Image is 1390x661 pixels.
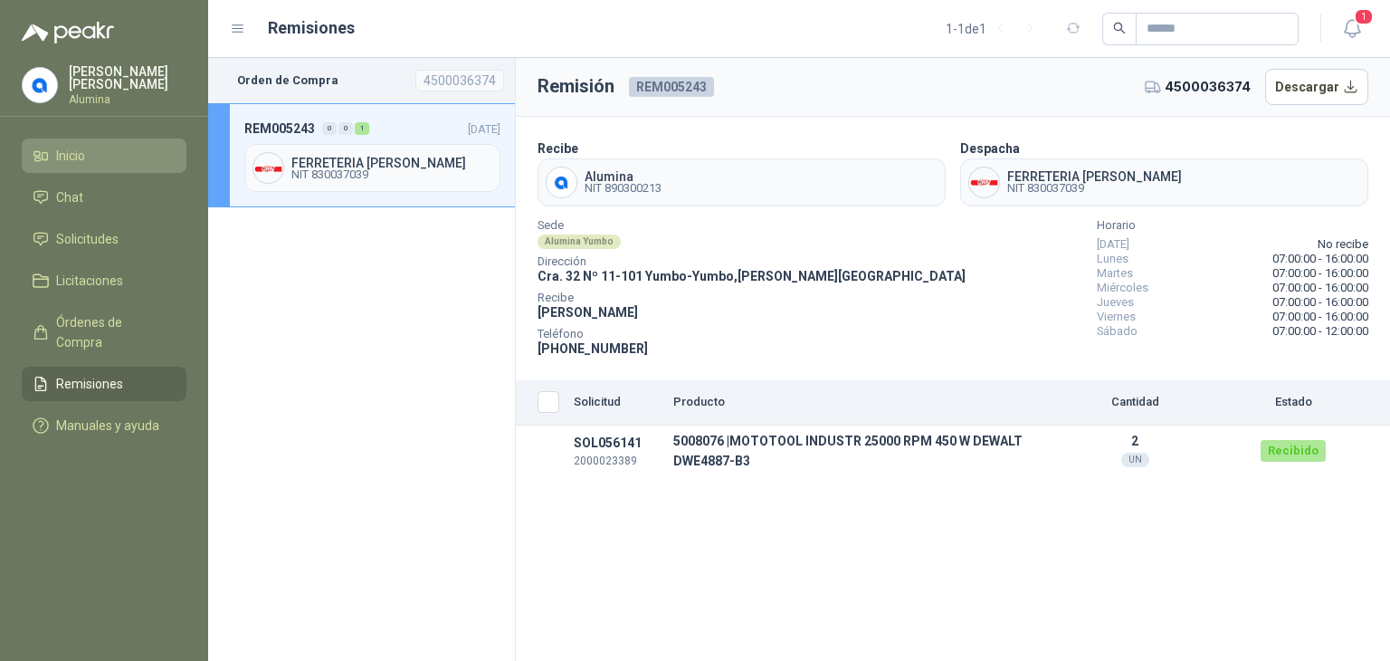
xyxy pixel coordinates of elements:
div: 0 [338,122,353,135]
img: Company Logo [969,168,999,197]
span: 07:00:00 - 16:00:00 [1272,266,1368,281]
th: Producto [666,380,1044,426]
span: Martes [1097,266,1133,281]
th: Cantidad [1044,380,1225,426]
p: [PERSON_NAME] [PERSON_NAME] [69,65,186,91]
a: Orden de Compra4500036374 [208,58,515,103]
span: Inicio [56,146,85,166]
span: 07:00:00 - 16:00:00 [1272,252,1368,266]
button: 1 [1336,13,1368,45]
span: 07:00:00 - 16:00:00 [1272,295,1368,310]
span: Alumina [585,170,662,183]
span: 07:00:00 - 16:00:00 [1272,281,1368,295]
div: 1 [355,122,369,135]
th: Estado [1225,380,1361,426]
p: 2 [1052,434,1218,448]
span: [DATE] [468,122,500,136]
span: FERRETERIA [PERSON_NAME] [291,157,492,169]
a: Solicitudes [22,222,186,256]
span: NIT 830037039 [1007,183,1182,194]
span: Teléfono [538,330,966,339]
button: Descargar [1265,69,1369,105]
td: SOL056141 [566,426,666,477]
span: Manuales y ayuda [56,416,159,436]
span: [PERSON_NAME] [538,305,638,320]
span: Cra. 32 Nº 11-101 Yumbo - Yumbo , [PERSON_NAME][GEOGRAPHIC_DATA] [538,269,966,283]
span: Miércoles [1097,281,1148,295]
span: No recibe [1318,237,1368,252]
b: Recibe [538,141,578,156]
a: Licitaciones [22,263,186,298]
span: Solicitudes [56,229,119,249]
div: 4500036374 [415,70,504,91]
img: Company Logo [253,153,283,183]
div: Alumina Yumbo [538,235,621,249]
p: Alumina [69,94,186,105]
td: 5008076 | MOTOTOOL INDUSTR 25000 RPM 450 W DEWALT DWE4887-B3 [666,426,1044,477]
span: [DATE] [1097,237,1129,252]
b: Despacha [960,141,1020,156]
span: Sede [538,221,966,230]
span: 07:00:00 - 12:00:00 [1272,324,1368,339]
span: 1 [1354,8,1374,25]
img: Logo peakr [22,22,114,43]
img: Company Logo [547,168,576,197]
span: Dirección [538,257,966,266]
span: REM005243 [244,119,315,139]
div: UN [1121,453,1149,467]
span: NIT 890300213 [585,183,662,194]
span: Remisiones [56,374,123,394]
span: Jueves [1097,295,1134,310]
span: NIT 830037039 [291,169,492,180]
span: search [1113,22,1126,34]
td: Recibido [1225,426,1361,477]
span: 07:00:00 - 16:00:00 [1272,310,1368,324]
b: Orden de Compra [237,72,338,90]
a: Inicio [22,139,186,173]
span: Sábado [1097,324,1138,339]
h3: Remisión [538,72,614,101]
span: Viernes [1097,310,1136,324]
a: Chat [22,180,186,215]
span: FERRETERIA [PERSON_NAME] [1007,170,1182,183]
a: Remisiones [22,367,186,401]
p: 2000023389 [574,453,659,470]
h1: Remisiones [268,15,355,41]
th: Seleccionar/deseleccionar [516,380,566,426]
span: Horario [1097,221,1368,230]
a: Manuales y ayuda [22,408,186,443]
span: 4500036374 [1165,77,1251,97]
span: Licitaciones [56,271,123,291]
span: Órdenes de Compra [56,312,169,352]
img: Company Logo [23,68,57,102]
a: REM005243001[DATE] Company LogoFERRETERIA [PERSON_NAME]NIT 830037039 [208,103,515,207]
span: REM005243 [629,77,714,97]
span: Recibe [538,293,966,302]
a: Órdenes de Compra [22,305,186,359]
div: Recibido [1261,440,1326,462]
span: Chat [56,187,83,207]
th: Solicitud [566,380,666,426]
div: 0 [322,122,337,135]
span: [PHONE_NUMBER] [538,341,648,356]
div: 1 - 1 de 1 [946,14,1044,43]
span: Lunes [1097,252,1128,266]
